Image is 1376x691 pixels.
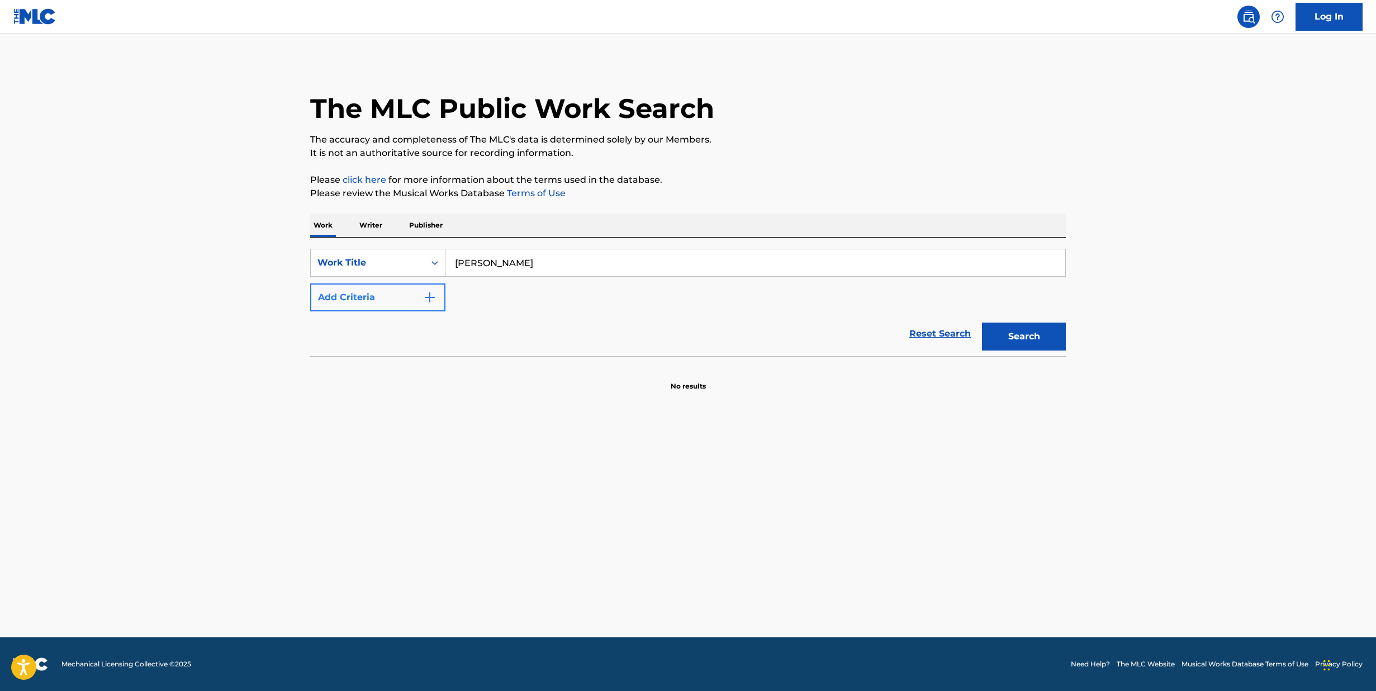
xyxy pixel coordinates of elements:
a: Log In [1296,3,1363,31]
button: Search [982,323,1066,351]
p: Work [310,214,336,237]
p: Writer [356,214,386,237]
img: MLC Logo [13,8,56,25]
p: Please review the Musical Works Database [310,187,1066,200]
div: Work Title [317,256,418,269]
a: Reset Search [904,321,976,346]
span: Mechanical Licensing Collective © 2025 [61,659,191,669]
p: Publisher [406,214,446,237]
img: logo [13,657,48,671]
a: The MLC Website [1117,659,1175,669]
div: Help [1266,6,1289,28]
p: No results [671,368,706,391]
form: Search Form [310,249,1066,356]
a: Need Help? [1071,659,1110,669]
div: Drag [1323,649,1330,682]
h1: The MLC Public Work Search [310,92,714,125]
a: click here [343,174,386,185]
a: Privacy Policy [1315,659,1363,669]
img: 9d2ae6d4665cec9f34b9.svg [423,291,436,304]
button: Add Criteria [310,283,445,311]
a: Public Search [1237,6,1260,28]
a: Terms of Use [505,188,566,198]
a: Musical Works Database Terms of Use [1182,659,1308,669]
img: search [1242,10,1255,23]
iframe: Chat Widget [1320,637,1376,691]
img: help [1271,10,1284,23]
p: The accuracy and completeness of The MLC's data is determined solely by our Members. [310,133,1066,146]
p: Please for more information about the terms used in the database. [310,173,1066,187]
p: It is not an authoritative source for recording information. [310,146,1066,160]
